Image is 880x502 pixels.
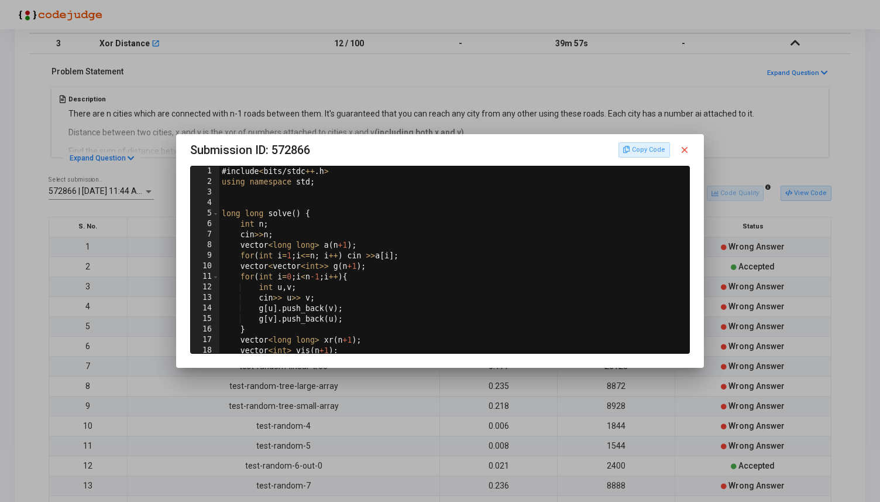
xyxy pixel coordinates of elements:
div: 13 [191,293,219,303]
span: Submission ID: 572866 [190,141,310,159]
div: 15 [191,314,219,325]
div: 10 [191,261,219,272]
div: 6 [191,219,219,230]
div: 1 [191,166,219,177]
button: Copy Code [618,142,670,158]
div: 17 [191,335,219,346]
div: 14 [191,303,219,314]
div: 2 [191,177,219,187]
div: 9 [191,251,219,261]
div: 11 [191,272,219,282]
div: 8 [191,240,219,251]
div: 16 [191,325,219,335]
div: 7 [191,230,219,240]
div: 12 [191,282,219,293]
div: 18 [191,346,219,356]
div: 5 [191,209,219,219]
div: 3 [191,187,219,198]
div: 4 [191,198,219,209]
mat-icon: close [679,145,690,155]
